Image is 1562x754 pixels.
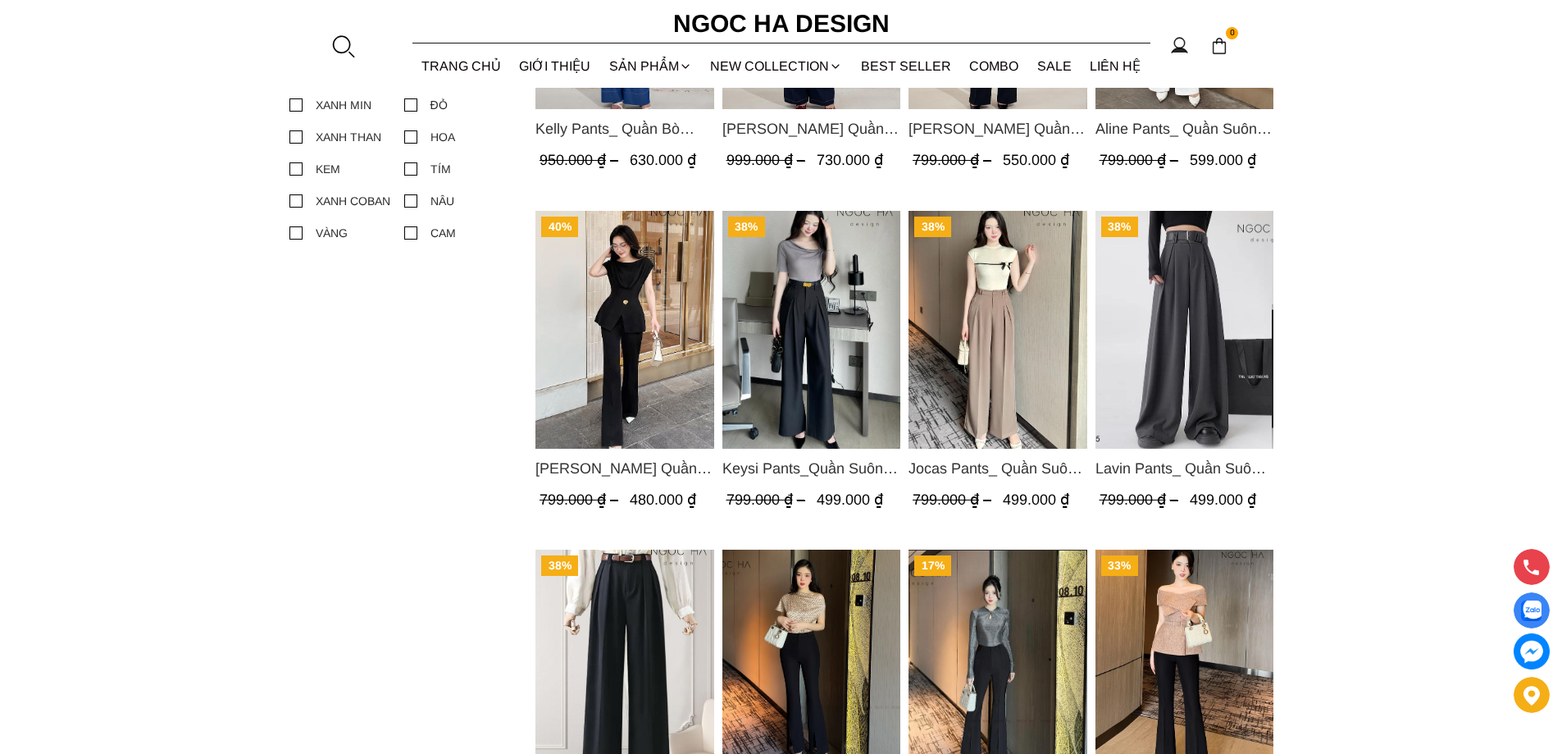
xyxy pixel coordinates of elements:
a: LIÊN HỆ [1081,44,1150,88]
span: 730.000 ₫ [816,152,882,168]
a: TRANG CHỦ [412,44,511,88]
div: HOA [430,128,455,146]
span: [PERSON_NAME] Quần Bò Suông Xếp LY Màu Xanh Đậm Q065 [722,117,900,140]
span: 950.000 ₫ [540,152,622,168]
span: 0 [1226,27,1239,40]
img: Jocas Pants_ Quần Suông Chiết Ly Kèm Đai Q051 [909,211,1087,449]
div: KEM [316,160,340,178]
a: Link to Jenny Pants_ Quần Loe Dài Có Cạp Màu Đen Q061 [535,457,714,480]
div: VÀNG [316,224,348,242]
div: XANH MIN [316,96,371,114]
a: NEW COLLECTION [701,44,852,88]
span: 599.000 ₫ [1189,152,1255,168]
a: Product image - Jenny Pants_ Quần Loe Dài Có Cạp Màu Đen Q061 [535,211,714,449]
img: Display image [1521,601,1542,621]
a: SALE [1028,44,1082,88]
span: Keysi Pants_Quần Suông May Nhả Ly Q057 [722,457,900,480]
a: BEST SELLER [852,44,961,88]
a: Link to Keysi Pants_Quần Suông May Nhả Ly Q057 [722,457,900,480]
div: ĐỎ [430,96,448,114]
img: Jenny Pants_ Quần Loe Dài Có Cạp Màu Đen Q061 [535,211,714,449]
span: 799.000 ₫ [1099,152,1182,168]
a: GIỚI THIỆU [510,44,600,88]
span: Jocas Pants_ Quần Suông Chiết Ly Kèm Đai Q051 [909,457,1087,480]
div: SẢN PHẨM [600,44,702,88]
div: CAM [430,224,456,242]
span: 630.000 ₫ [630,152,696,168]
a: Link to Lara Pants_ Quần Suông Trắng Q059 [909,117,1087,140]
a: Link to Lavin Pants_ Quần Suông Rộng Bản Đai To Q045 [1095,457,1273,480]
div: XANH THAN [316,128,381,146]
a: Product image - Lavin Pants_ Quần Suông Rộng Bản Đai To Q045 [1095,211,1273,449]
a: Link to Kelly Pants_ Quần Bò Suông Màu Xanh Q066 [535,117,714,140]
span: 999.000 ₫ [726,152,808,168]
span: Aline Pants_ Quần Suông Xếp Ly Mềm Q063 [1095,117,1273,140]
div: TÍM [430,160,451,178]
a: Ngoc Ha Design [658,4,904,43]
a: messenger [1514,633,1550,669]
span: 499.000 ₫ [1189,491,1255,508]
span: 480.000 ₫ [630,491,696,508]
span: 799.000 ₫ [913,491,995,508]
div: NÂU [430,192,454,210]
img: img-CART-ICON-ksit0nf1 [1210,37,1228,55]
a: Link to Aline Pants_ Quần Suông Xếp Ly Mềm Q063 [1095,117,1273,140]
span: [PERSON_NAME] Quần Loe Dài Có Cạp Màu Đen Q061 [535,457,714,480]
span: 499.000 ₫ [816,491,882,508]
img: Lavin Pants_ Quần Suông Rộng Bản Đai To Q045 [1095,211,1273,449]
span: 499.000 ₫ [1003,491,1069,508]
span: Kelly Pants_ Quần Bò Suông Màu Xanh Q066 [535,117,714,140]
span: 550.000 ₫ [1003,152,1069,168]
a: Link to Kaytlyn Pants_ Quần Bò Suông Xếp LY Màu Xanh Đậm Q065 [722,117,900,140]
a: Link to Jocas Pants_ Quần Suông Chiết Ly Kèm Đai Q051 [909,457,1087,480]
a: Combo [960,44,1028,88]
a: Product image - Jocas Pants_ Quần Suông Chiết Ly Kèm Đai Q051 [909,211,1087,449]
span: Lavin Pants_ Quần Suông Rộng Bản Đai To Q045 [1095,457,1273,480]
span: 799.000 ₫ [1099,491,1182,508]
span: 799.000 ₫ [726,491,808,508]
span: [PERSON_NAME] Quần Suông Trắng Q059 [909,117,1087,140]
div: XANH COBAN [316,192,390,210]
span: 799.000 ₫ [913,152,995,168]
a: Product image - Keysi Pants_Quần Suông May Nhả Ly Q057 [722,211,900,449]
span: 799.000 ₫ [540,491,622,508]
img: Keysi Pants_Quần Suông May Nhả Ly Q057 [722,211,900,449]
a: Display image [1514,592,1550,628]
